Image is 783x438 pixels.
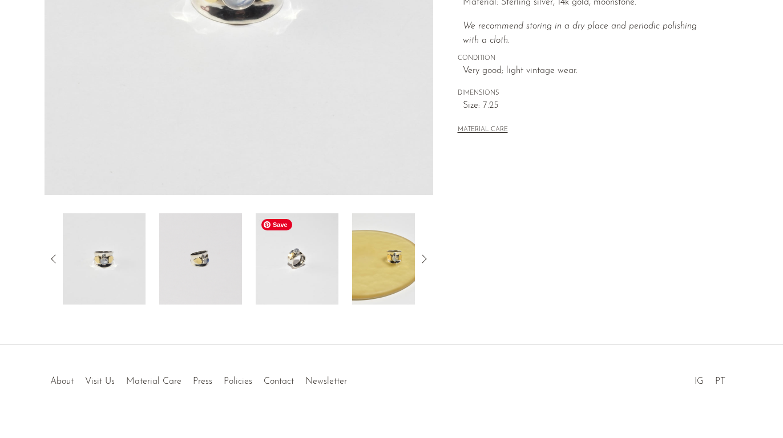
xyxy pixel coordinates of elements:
[458,126,508,135] button: MATERIAL CARE
[261,219,292,230] span: Save
[463,99,715,113] span: Size: 7.25
[463,22,697,46] i: We recommend storing in a dry place and periodic polishing with a cloth.
[159,213,242,305] img: Moonstone Petal Ring
[458,88,715,99] span: DIMENSIONS
[463,64,715,79] span: Very good; light vintage wear.
[224,377,252,386] a: Policies
[695,377,704,386] a: IG
[458,54,715,64] span: CONDITION
[50,377,74,386] a: About
[715,377,725,386] a: PT
[689,368,731,390] ul: Social Medias
[193,377,212,386] a: Press
[352,213,435,305] img: Moonstone Petal Ring
[264,377,294,386] a: Contact
[126,377,181,386] a: Material Care
[63,213,146,305] img: Moonstone Petal Ring
[45,368,353,390] ul: Quick links
[85,377,115,386] a: Visit Us
[256,213,338,305] img: Moonstone Petal Ring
